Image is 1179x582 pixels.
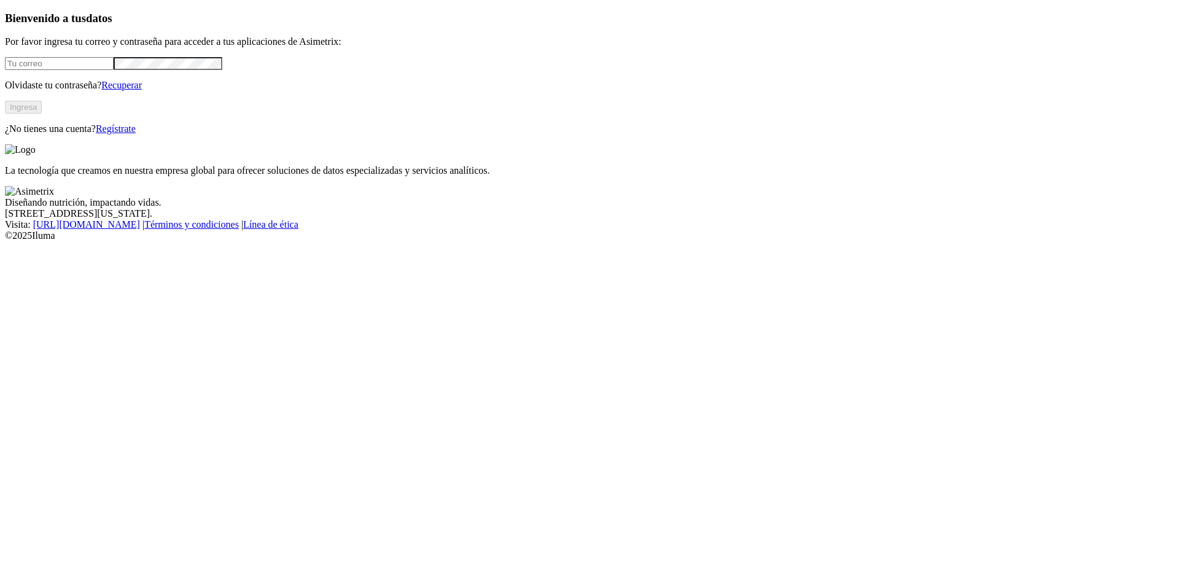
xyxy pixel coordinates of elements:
[5,230,1174,241] div: © 2025 Iluma
[86,12,112,25] span: datos
[5,219,1174,230] div: Visita : | |
[5,165,1174,176] p: La tecnología que creamos en nuestra empresa global para ofrecer soluciones de datos especializad...
[96,123,136,134] a: Regístrate
[144,219,239,230] a: Términos y condiciones
[5,208,1174,219] div: [STREET_ADDRESS][US_STATE].
[33,219,140,230] a: [URL][DOMAIN_NAME]
[5,197,1174,208] div: Diseñando nutrición, impactando vidas.
[5,36,1174,47] p: Por favor ingresa tu correo y contraseña para acceder a tus aplicaciones de Asimetrix:
[5,57,114,70] input: Tu correo
[5,80,1174,91] p: Olvidaste tu contraseña?
[243,219,298,230] a: Línea de ética
[5,101,42,114] button: Ingresa
[5,12,1174,25] h3: Bienvenido a tus
[5,186,54,197] img: Asimetrix
[5,144,36,155] img: Logo
[101,80,142,90] a: Recuperar
[5,123,1174,134] p: ¿No tienes una cuenta?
